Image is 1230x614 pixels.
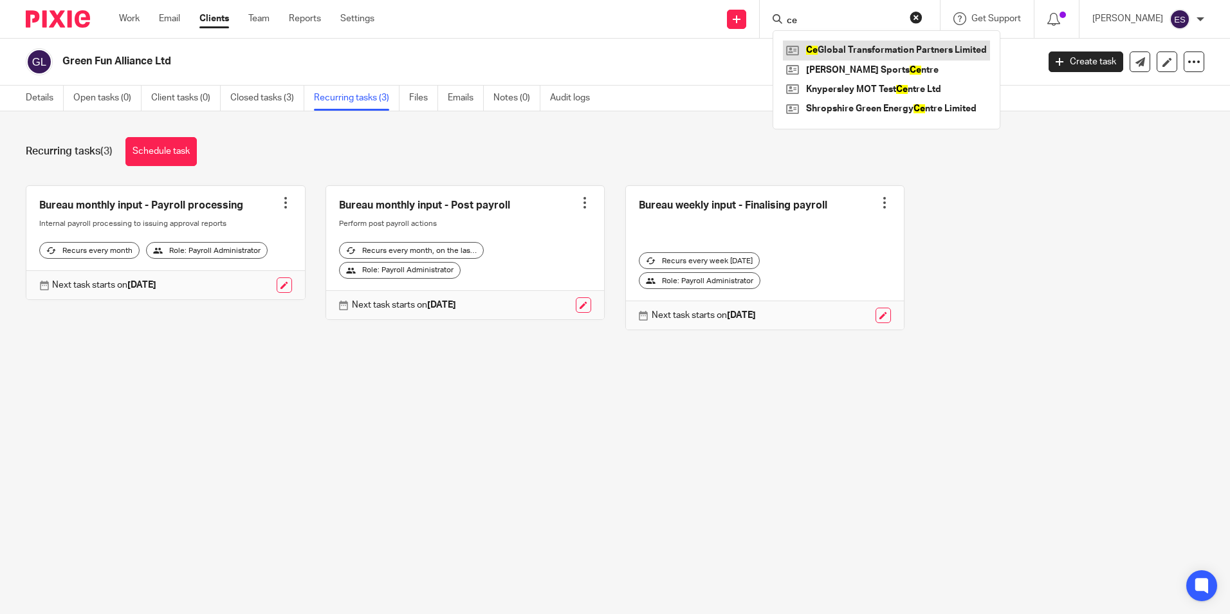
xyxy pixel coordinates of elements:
a: Notes (0) [493,86,540,111]
p: Next task starts on [652,309,756,322]
a: Audit logs [550,86,600,111]
a: Clients [199,12,229,25]
div: Recurs every month [39,242,140,259]
a: Files [409,86,438,111]
img: svg%3E [26,48,53,75]
a: Details [26,86,64,111]
div: Role: Payroll Administrator [339,262,461,279]
a: Work [119,12,140,25]
a: Closed tasks (3) [230,86,304,111]
p: Next task starts on [352,299,456,312]
div: Recurs every month, on the last workday [339,242,484,259]
p: [PERSON_NAME] [1092,12,1163,25]
h2: Green Fun Alliance Ltd [62,55,836,68]
div: Role: Payroll Administrator [639,272,760,289]
a: Email [159,12,180,25]
div: Recurs every week [DATE] [639,252,760,269]
span: (3) [100,146,113,156]
a: Team [248,12,270,25]
h1: Recurring tasks [26,145,113,158]
input: Search [785,15,901,27]
a: Client tasks (0) [151,86,221,111]
img: svg%3E [1170,9,1190,30]
a: Create task [1049,51,1123,72]
strong: [DATE] [127,281,156,290]
a: Emails [448,86,484,111]
a: Recurring tasks (3) [314,86,399,111]
strong: [DATE] [427,301,456,310]
button: Clear [910,11,922,24]
div: Role: Payroll Administrator [146,242,268,259]
a: Schedule task [125,137,197,166]
a: Open tasks (0) [73,86,142,111]
span: Get Support [971,14,1021,23]
a: Reports [289,12,321,25]
img: Pixie [26,10,90,28]
p: Next task starts on [52,279,156,292]
a: Settings [340,12,374,25]
strong: [DATE] [727,311,756,320]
